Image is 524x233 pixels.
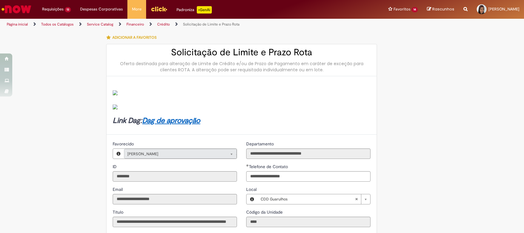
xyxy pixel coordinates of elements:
img: click_logo_yellow_360x200.png [151,4,167,14]
a: [PERSON_NAME]Limpar campo Favorecido [124,149,237,159]
input: Email [113,194,237,204]
span: Favoritos [394,6,410,12]
a: Service Catalog [87,22,113,27]
span: Obrigatório Preenchido [246,164,249,167]
div: Oferta destinada para alteração de Limite de Crédito e/ou de Prazo de Pagamento em caráter de exc... [113,61,371,73]
input: Telefone de Contato [246,171,371,182]
button: Favorecido, Visualizar este registro Lyandra Rocha Costa [113,149,124,159]
span: Rascunhos [432,6,454,12]
button: Local, Visualizar este registro CDD Guarulhos [246,194,258,204]
span: Somente leitura - Favorecido [113,141,135,147]
span: [PERSON_NAME] [127,149,221,159]
label: Somente leitura - Título [113,209,125,215]
a: Solicitação de Limite e Prazo Rota [183,22,239,27]
h2: Solicitação de Limite e Prazo Rota [113,47,371,57]
a: Financeiro [126,22,144,27]
label: Somente leitura - Código da Unidade [246,209,284,215]
span: [PERSON_NAME] [488,6,519,12]
a: Página inicial [7,22,28,27]
span: 13 [65,7,71,12]
span: Despesas Corporativas [80,6,123,12]
input: ID [113,171,237,182]
a: Crédito [157,22,170,27]
span: CDD Guarulhos [261,194,355,204]
span: Somente leitura - ID [113,164,118,169]
span: Local [246,187,258,192]
img: ServiceNow [1,3,32,15]
button: Adicionar a Favoritos [106,31,160,44]
a: Todos os Catálogos [41,22,74,27]
span: 14 [412,7,418,12]
span: More [132,6,142,12]
img: sys_attachment.do [113,90,118,95]
label: Somente leitura - Email [113,186,124,192]
input: Título [113,217,237,227]
a: CDD GuarulhosLimpar campo Local [258,194,370,204]
img: sys_attachment.do [113,105,118,109]
span: Telefone de Contato [249,164,289,169]
input: Departamento [246,148,371,159]
a: Dag de aprovação [142,116,200,125]
div: Padroniza [177,6,212,14]
strong: Link Dag: [113,116,200,125]
a: Rascunhos [427,6,454,12]
label: Somente leitura - ID [113,164,118,170]
ul: Trilhas de página [5,19,345,30]
input: Código da Unidade [246,217,371,227]
span: Adicionar a Favoritos [112,35,157,40]
abbr: Limpar campo Local [352,194,361,204]
label: Somente leitura - Departamento [246,141,275,147]
p: +GenAi [197,6,212,14]
span: Requisições [42,6,64,12]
